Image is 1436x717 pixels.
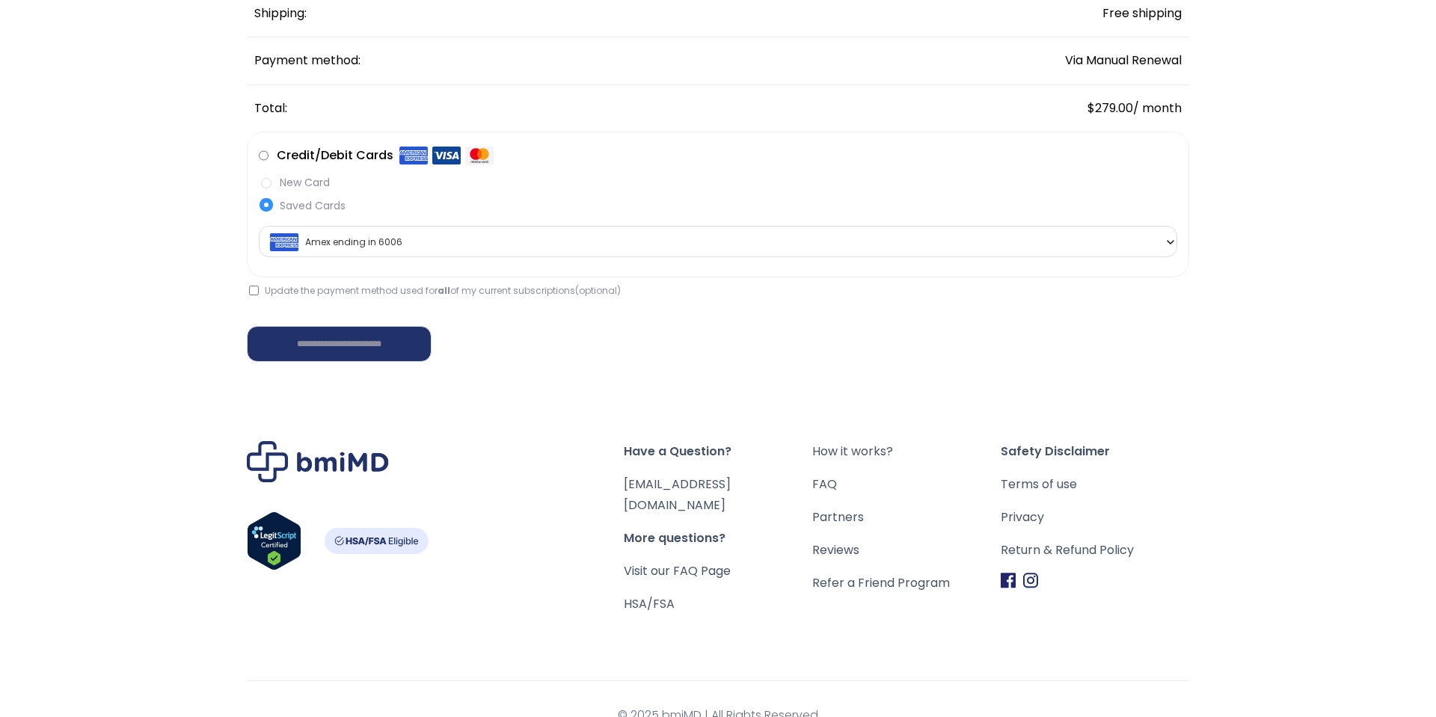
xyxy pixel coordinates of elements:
label: New Card [259,175,1177,191]
a: Visit our FAQ Page [624,562,731,579]
td: Via Manual Renewal [950,37,1189,84]
a: Return & Refund Policy [1001,540,1189,561]
strong: all [438,284,450,297]
a: Terms of use [1001,474,1189,495]
img: Verify Approval for www.bmimd.com [247,511,301,570]
a: Reviews [812,540,1001,561]
span: 279.00 [1087,99,1133,117]
input: Update the payment method used forallof my current subscriptions(optional) [249,286,259,295]
span: Amex ending in 6006 [259,226,1177,257]
a: HSA/FSA [624,595,675,612]
img: Facebook [1001,573,1016,588]
a: FAQ [812,474,1001,495]
img: Instagram [1023,573,1038,588]
span: More questions? [624,528,812,549]
img: Brand Logo [247,441,389,482]
label: Credit/Debit Cards [277,144,494,167]
label: Saved Cards [259,198,1177,214]
a: Privacy [1001,507,1189,528]
label: Update the payment method used for of my current subscriptions [249,284,621,297]
img: Amex [399,146,428,165]
img: Visa [432,146,461,165]
th: Payment method: [247,37,950,84]
a: Verify LegitScript Approval for www.bmimd.com [247,511,301,577]
td: / month [950,85,1189,132]
span: Safety Disclaimer [1001,441,1189,462]
span: $ [1087,99,1095,117]
th: Total: [247,85,950,132]
span: Amex ending in 6006 [263,227,1173,258]
img: Mastercard [465,146,494,165]
span: Have a Question? [624,441,812,462]
a: How it works? [812,441,1001,462]
span: (optional) [575,284,621,297]
img: HSA-FSA [324,528,429,554]
a: Refer a Friend Program [812,573,1001,594]
a: Partners [812,507,1001,528]
a: [EMAIL_ADDRESS][DOMAIN_NAME] [624,476,731,514]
